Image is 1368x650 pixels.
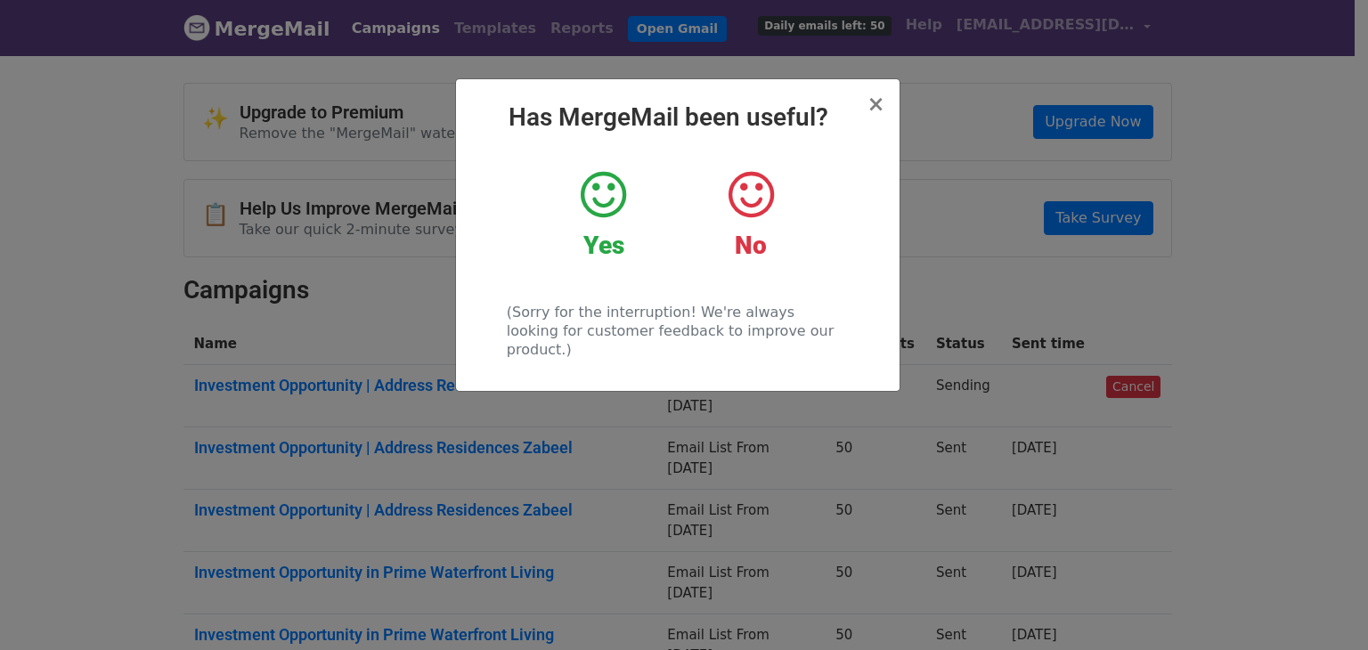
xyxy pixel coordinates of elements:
button: Close [867,93,884,115]
h2: Has MergeMail been useful? [470,102,885,133]
a: No [690,168,810,261]
a: Yes [543,168,664,261]
strong: No [735,231,767,260]
span: × [867,92,884,117]
p: (Sorry for the interruption! We're always looking for customer feedback to improve our product.) [507,303,848,359]
strong: Yes [583,231,624,260]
